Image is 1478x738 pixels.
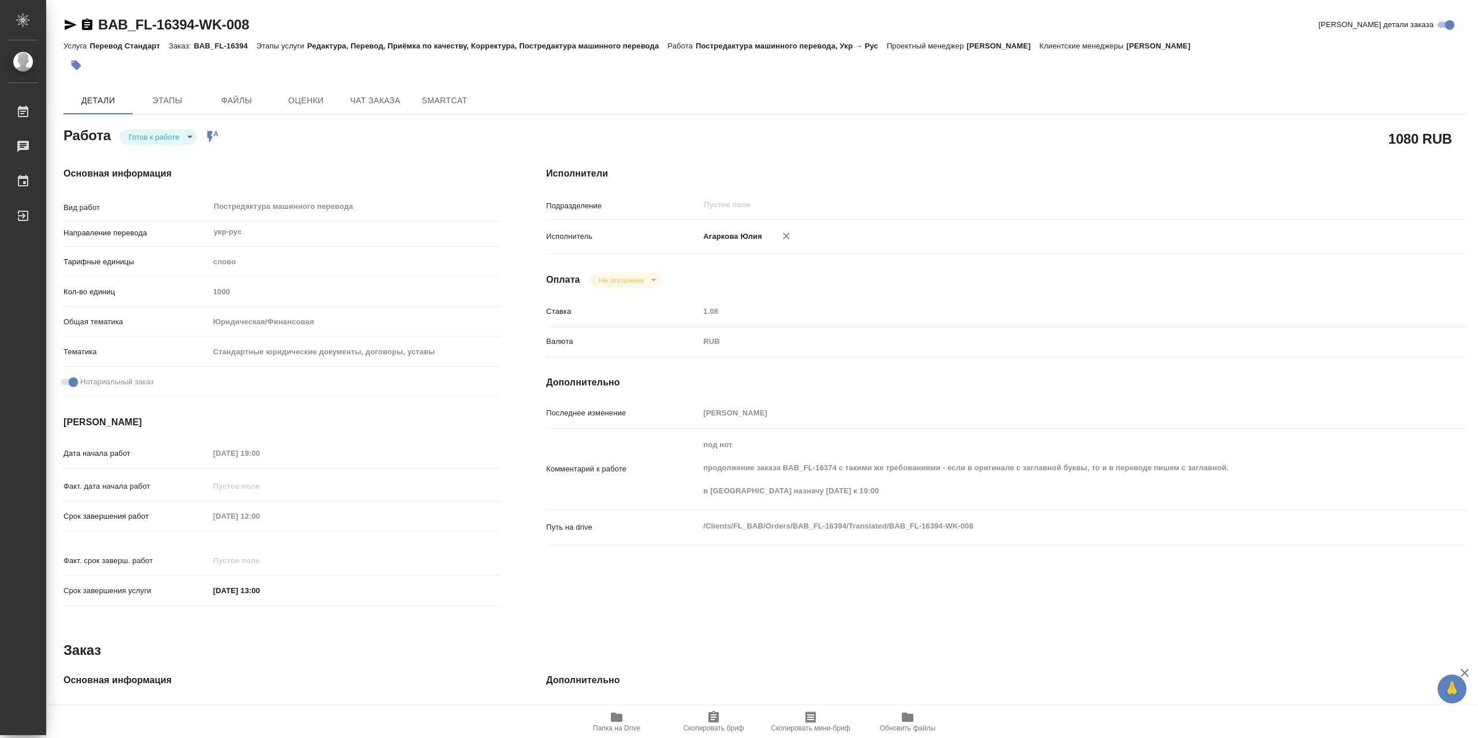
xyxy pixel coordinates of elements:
div: Стандартные юридические документы, договоры, уставы [209,342,500,362]
span: SmartCat [417,93,472,108]
span: Чат заказа [348,93,403,108]
input: Пустое поле [699,404,1389,421]
button: Скопировать ссылку для ЯМессенджера [64,18,77,32]
p: Редактура, Перевод, Приёмка по качеству, Корректура, Постредактура машинного перевода [307,42,667,50]
p: Комментарий к работе [546,463,699,475]
span: Скопировать бриф [683,724,744,732]
p: BAB_FL-16394 [194,42,256,50]
input: Пустое поле [699,303,1389,320]
button: Скопировать ссылку [80,18,94,32]
p: Факт. срок заверш. работ [64,555,209,567]
span: Файлы [209,93,264,108]
h4: Основная информация [64,167,500,181]
span: Нотариальный заказ [80,376,154,388]
div: RUB [699,332,1389,351]
span: Этапы [140,93,195,108]
p: Клиентские менеджеры [1039,42,1126,50]
p: Общая тематика [64,316,209,328]
h2: 1080 RUB [1389,129,1452,148]
p: Срок завершения услуги [64,585,209,597]
p: Срок завершения работ [64,511,209,522]
a: BAB_FL-16394-WK-008 [98,17,249,32]
p: Путь на drive [546,522,699,533]
p: Подразделение [546,200,699,212]
div: Готов к работе [120,129,197,145]
button: 🙏 [1438,675,1466,703]
div: слово [209,252,500,272]
button: Папка на Drive [568,706,665,738]
p: [PERSON_NAME] [966,42,1039,50]
span: Скопировать мини-бриф [771,724,850,732]
h4: Основная информация [64,673,500,687]
p: Дата начала работ [64,448,209,459]
button: Обновить файлы [859,706,956,738]
p: Направление перевода [64,227,209,239]
input: Пустое поле [699,703,1389,720]
input: Пустое поле [703,198,1361,212]
textarea: под нот продолжение заказа BAB_FL-16374 с такими же требованиями - если в оригинале с заглавной б... [699,435,1389,501]
button: Добавить тэг [64,53,89,78]
input: Пустое поле [209,478,310,495]
h4: Дополнительно [546,673,1465,687]
h2: Работа [64,124,111,145]
p: Работа [667,42,696,50]
p: Перевод Стандарт [89,42,169,50]
p: Вид работ [64,202,209,213]
p: Исполнитель [546,231,699,242]
h4: [PERSON_NAME] [64,415,500,429]
input: Пустое поле [209,508,310,525]
span: Папка на Drive [593,724,640,732]
div: Юридическая/Финансовая [209,312,500,332]
button: Не оплачена [595,275,647,285]
span: 🙏 [1442,677,1462,701]
button: Скопировать бриф [665,706,762,738]
p: Услуга [64,42,89,50]
input: Пустое поле [209,283,500,300]
span: Обновить файлы [880,724,936,732]
h4: Исполнители [546,167,1465,181]
button: Скопировать мини-бриф [762,706,859,738]
span: [PERSON_NAME] детали заказа [1319,19,1434,31]
input: Пустое поле [209,703,500,720]
span: Детали [70,93,126,108]
p: Факт. дата начала работ [64,481,209,492]
p: [PERSON_NAME] [1126,42,1199,50]
input: Пустое поле [209,552,310,569]
p: Кол-во единиц [64,286,209,298]
input: Пустое поле [209,445,310,462]
p: Валюта [546,336,699,347]
h4: Оплата [546,273,580,287]
p: Проектный менеджер [887,42,966,50]
p: Заказ: [169,42,193,50]
button: Удалить исполнителя [774,223,799,249]
p: Агаркова Юлия [699,231,762,242]
div: Готов к работе [589,272,660,288]
p: Этапы услуги [256,42,307,50]
button: Готов к работе [125,132,183,142]
p: Ставка [546,306,699,317]
h2: Заказ [64,641,101,660]
p: Тарифные единицы [64,256,209,268]
p: Тематика [64,346,209,358]
span: Оценки [278,93,334,108]
p: Постредактура машинного перевода, Укр → Рус [696,42,887,50]
p: Последнее изменение [546,407,699,419]
h4: Дополнительно [546,376,1465,389]
textarea: /Clients/FL_BAB/Orders/BAB_FL-16394/Translated/BAB_FL-16394-WK-008 [699,516,1389,536]
input: ✎ Введи что-нибудь [209,582,310,599]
